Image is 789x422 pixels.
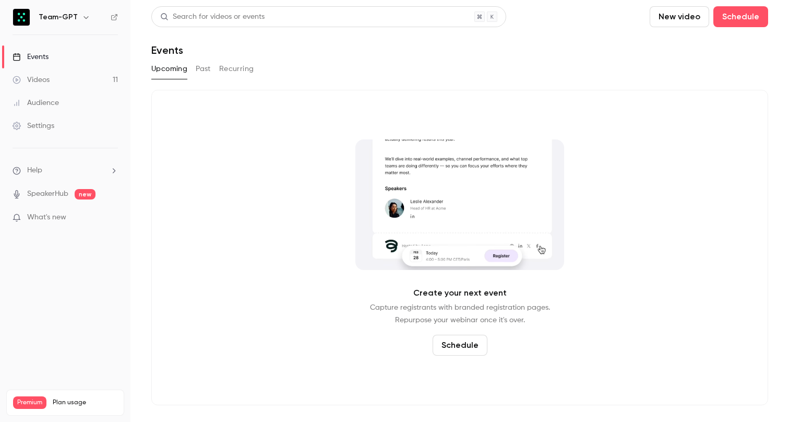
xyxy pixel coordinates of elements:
[433,335,487,356] button: Schedule
[39,12,78,22] h6: Team-GPT
[160,11,265,22] div: Search for videos or events
[75,189,95,200] span: new
[13,52,49,62] div: Events
[370,301,550,326] p: Capture registrants with branded registration pages. Repurpose your webinar once it's over.
[53,398,117,407] span: Plan usage
[13,396,46,409] span: Premium
[713,6,768,27] button: Schedule
[13,9,30,26] img: Team-GPT
[219,61,254,77] button: Recurring
[13,121,54,131] div: Settings
[13,98,59,108] div: Audience
[13,75,50,85] div: Videos
[27,189,68,200] a: SpeakerHub
[27,212,66,223] span: What's new
[151,44,183,56] h1: Events
[151,61,187,77] button: Upcoming
[413,287,507,299] p: Create your next event
[13,165,118,176] li: help-dropdown-opener
[27,165,42,176] span: Help
[105,213,118,222] iframe: Noticeable Trigger
[196,61,211,77] button: Past
[650,6,709,27] button: New video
